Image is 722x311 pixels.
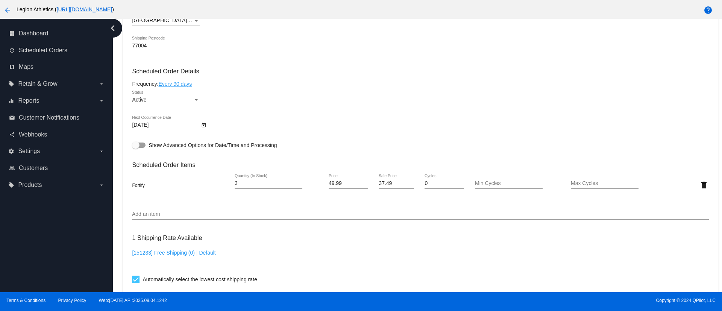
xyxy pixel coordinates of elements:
mat-icon: delete [699,181,708,190]
mat-icon: help [704,6,713,15]
mat-select: Status [132,97,200,103]
span: Fortify [132,183,144,188]
i: chevron_left [107,22,119,34]
a: people_outline Customers [9,162,105,174]
i: arrow_drop_down [99,81,105,87]
span: Customers [19,165,48,171]
span: [GEOGRAPHIC_DATA] | [US_STATE] [132,17,220,23]
span: Automatically select the lowest cost shipping rate [143,275,257,284]
input: Add an item [132,211,708,217]
a: Terms & Conditions [6,298,46,303]
input: Cycles [425,181,464,187]
span: Scheduled Orders [19,47,67,54]
span: Legion Athletics ( ) [17,6,114,12]
a: update Scheduled Orders [9,44,105,56]
i: share [9,132,15,138]
a: [151233] Free Shipping (0) | Default [132,250,215,256]
span: Webhooks [19,131,47,138]
i: arrow_drop_down [99,182,105,188]
h3: Scheduled Order Items [132,156,708,168]
i: local_offer [8,182,14,188]
i: arrow_drop_down [99,98,105,104]
a: Web:[DATE] API:2025.09.04.1242 [99,298,167,303]
a: share Webhooks [9,129,105,141]
a: [URL][DOMAIN_NAME] [57,6,112,12]
mat-icon: arrow_back [3,6,12,15]
input: Price [329,181,368,187]
i: dashboard [9,30,15,36]
a: dashboard Dashboard [9,27,105,39]
i: update [9,47,15,53]
span: Show Advanced Options for Date/Time and Processing [149,141,277,149]
i: settings [8,148,14,154]
span: Dashboard [19,30,48,37]
i: equalizer [8,98,14,104]
input: Quantity (In Stock) [235,181,302,187]
span: Products [18,182,42,188]
span: Copyright © 2024 QPilot, LLC [367,298,716,303]
span: Maps [19,64,33,70]
input: Sale Price [379,181,414,187]
span: Active [132,97,146,103]
span: Reports [18,97,39,104]
a: Privacy Policy [58,298,86,303]
i: map [9,64,15,70]
span: Customer Notifications [19,114,79,121]
a: map Maps [9,61,105,73]
input: Min Cycles [475,181,543,187]
input: Max Cycles [571,181,639,187]
h3: Scheduled Order Details [132,68,708,75]
i: people_outline [9,165,15,171]
a: Every 90 days [158,81,192,87]
input: Next Occurrence Date [132,122,200,128]
mat-select: Shipping State [132,18,200,24]
div: Frequency: [132,81,708,87]
input: Shipping Postcode [132,43,200,49]
span: Retain & Grow [18,80,57,87]
i: arrow_drop_down [99,148,105,154]
h3: 1 Shipping Rate Available [132,230,202,246]
i: local_offer [8,81,14,87]
button: Open calendar [200,121,208,129]
span: Settings [18,148,40,155]
a: email Customer Notifications [9,112,105,124]
i: email [9,115,15,121]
